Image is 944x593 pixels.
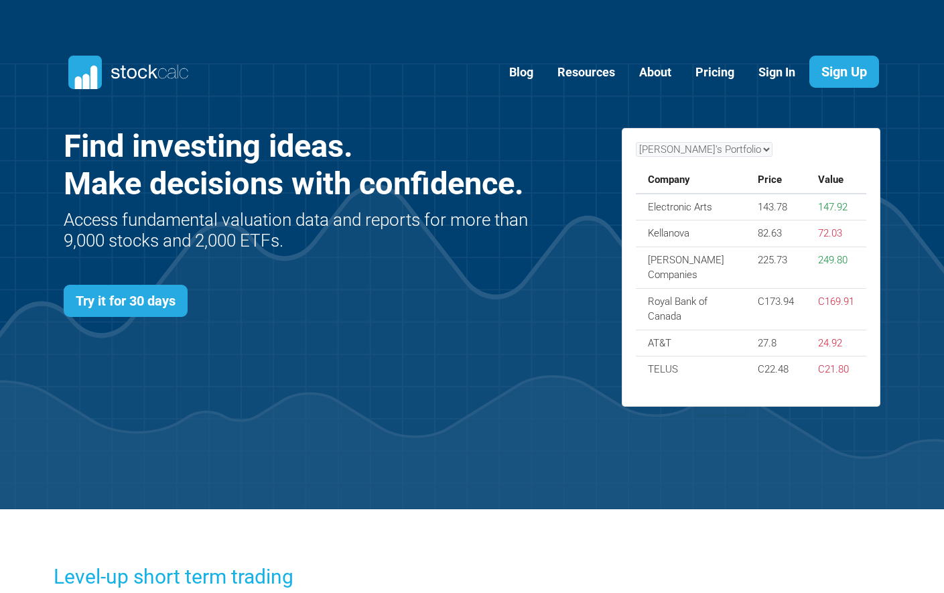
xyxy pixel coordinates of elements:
a: Try it for 30 days [64,285,188,317]
td: [PERSON_NAME] Companies [636,247,746,288]
td: C22.48 [746,356,806,383]
h1: Find investing ideas. Make decisions with confidence. [64,127,532,203]
a: Blog [499,56,543,89]
th: Company [636,167,746,194]
td: 147.92 [806,194,866,220]
td: Electronic Arts [636,194,746,220]
td: C169.91 [806,288,866,330]
a: Pricing [685,56,744,89]
td: Royal Bank of Canada [636,288,746,330]
td: 27.8 [746,330,806,356]
td: 72.03 [806,220,866,247]
td: C173.94 [746,288,806,330]
td: C21.80 [806,356,866,383]
th: Value [806,167,866,194]
td: 82.63 [746,220,806,247]
td: AT&T [636,330,746,356]
a: Resources [547,56,625,89]
h3: Level-up short term trading [54,563,891,591]
th: Price [746,167,806,194]
h2: Access fundamental valuation data and reports for more than 9,000 stocks and 2,000 ETFs. [64,210,532,251]
a: Sign In [748,56,805,89]
td: TELUS [636,356,746,383]
td: Kellanova [636,220,746,247]
td: 249.80 [806,247,866,288]
a: About [629,56,681,89]
a: Sign Up [809,56,879,88]
td: 143.78 [746,194,806,220]
td: 225.73 [746,247,806,288]
td: 24.92 [806,330,866,356]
